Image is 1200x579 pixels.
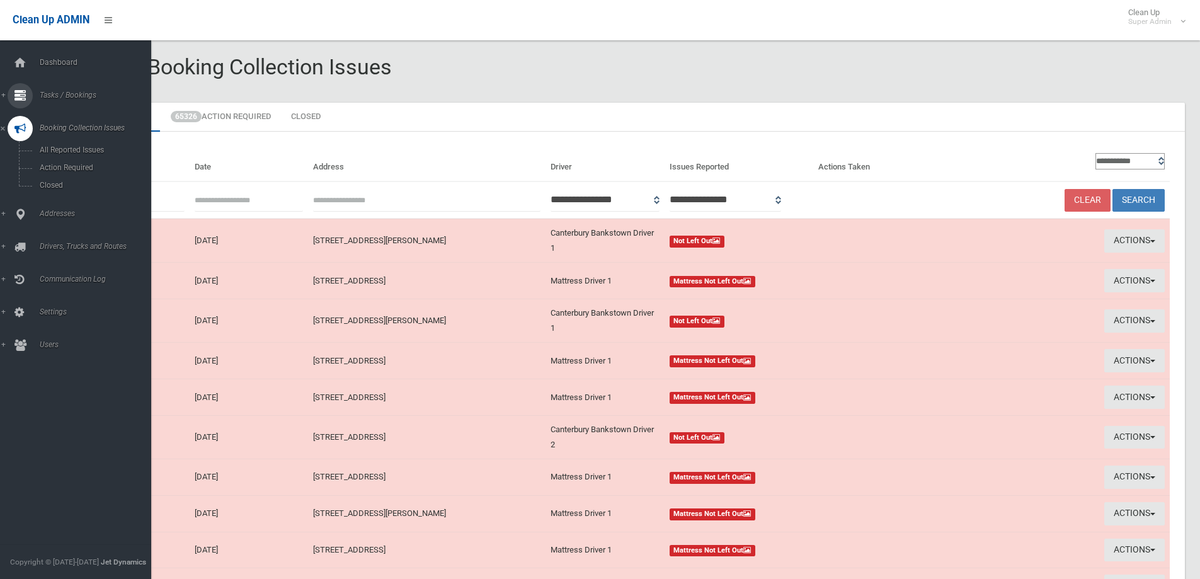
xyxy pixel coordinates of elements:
[308,147,546,181] th: Address
[190,532,309,568] td: [DATE]
[546,532,665,568] td: Mattress Driver 1
[36,242,161,251] span: Drivers, Trucks and Routes
[190,299,309,343] td: [DATE]
[670,355,756,367] span: Mattress Not Left Out
[282,103,330,132] a: Closed
[670,392,756,404] span: Mattress Not Left Out
[670,432,725,444] span: Not Left Out
[171,111,202,122] span: 65326
[670,472,756,484] span: Mattress Not Left Out
[670,353,927,369] a: Mattress Not Left Out
[36,181,150,190] span: Closed
[670,236,725,248] span: Not Left Out
[665,147,814,181] th: Issues Reported
[670,273,927,289] a: Mattress Not Left Out
[190,379,309,416] td: [DATE]
[308,415,546,459] td: [STREET_ADDRESS]
[813,147,932,181] th: Actions Taken
[308,379,546,416] td: [STREET_ADDRESS]
[1104,269,1165,292] button: Actions
[670,316,725,328] span: Not Left Out
[308,263,546,299] td: [STREET_ADDRESS]
[546,343,665,379] td: Mattress Driver 1
[190,219,309,263] td: [DATE]
[308,343,546,379] td: [STREET_ADDRESS]
[36,340,161,349] span: Users
[546,299,665,343] td: Canterbury Bankstown Driver 1
[670,390,927,405] a: Mattress Not Left Out
[55,54,392,79] span: Reported Booking Collection Issues
[190,459,309,495] td: [DATE]
[1104,539,1165,562] button: Actions
[1065,189,1111,212] a: Clear
[308,495,546,532] td: [STREET_ADDRESS][PERSON_NAME]
[308,299,546,343] td: [STREET_ADDRESS][PERSON_NAME]
[101,558,146,566] strong: Jet Dynamics
[1104,426,1165,449] button: Actions
[670,233,927,248] a: Not Left Out
[670,506,927,521] a: Mattress Not Left Out
[190,147,309,181] th: Date
[36,146,150,154] span: All Reported Issues
[10,558,99,566] span: Copyright © [DATE]-[DATE]
[36,307,161,316] span: Settings
[36,209,161,218] span: Addresses
[1112,189,1165,212] button: Search
[308,532,546,568] td: [STREET_ADDRESS]
[190,495,309,532] td: [DATE]
[670,508,756,520] span: Mattress Not Left Out
[1104,309,1165,333] button: Actions
[13,14,89,26] span: Clean Up ADMIN
[308,219,546,263] td: [STREET_ADDRESS][PERSON_NAME]
[36,123,161,132] span: Booking Collection Issues
[670,276,756,288] span: Mattress Not Left Out
[1104,349,1165,372] button: Actions
[670,545,756,557] span: Mattress Not Left Out
[1122,8,1184,26] span: Clean Up
[308,459,546,495] td: [STREET_ADDRESS]
[670,430,927,445] a: Not Left Out
[36,163,150,172] span: Action Required
[546,415,665,459] td: Canterbury Bankstown Driver 2
[546,495,665,532] td: Mattress Driver 1
[670,542,927,558] a: Mattress Not Left Out
[670,313,927,328] a: Not Left Out
[190,263,309,299] td: [DATE]
[36,275,161,284] span: Communication Log
[1104,386,1165,409] button: Actions
[36,58,161,67] span: Dashboard
[546,219,665,263] td: Canterbury Bankstown Driver 1
[546,147,665,181] th: Driver
[190,415,309,459] td: [DATE]
[1104,502,1165,525] button: Actions
[546,459,665,495] td: Mattress Driver 1
[1104,466,1165,489] button: Actions
[190,343,309,379] td: [DATE]
[546,263,665,299] td: Mattress Driver 1
[161,103,280,132] a: 65326Action Required
[1128,17,1172,26] small: Super Admin
[1104,229,1165,253] button: Actions
[546,379,665,416] td: Mattress Driver 1
[36,91,161,100] span: Tasks / Bookings
[670,469,927,484] a: Mattress Not Left Out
